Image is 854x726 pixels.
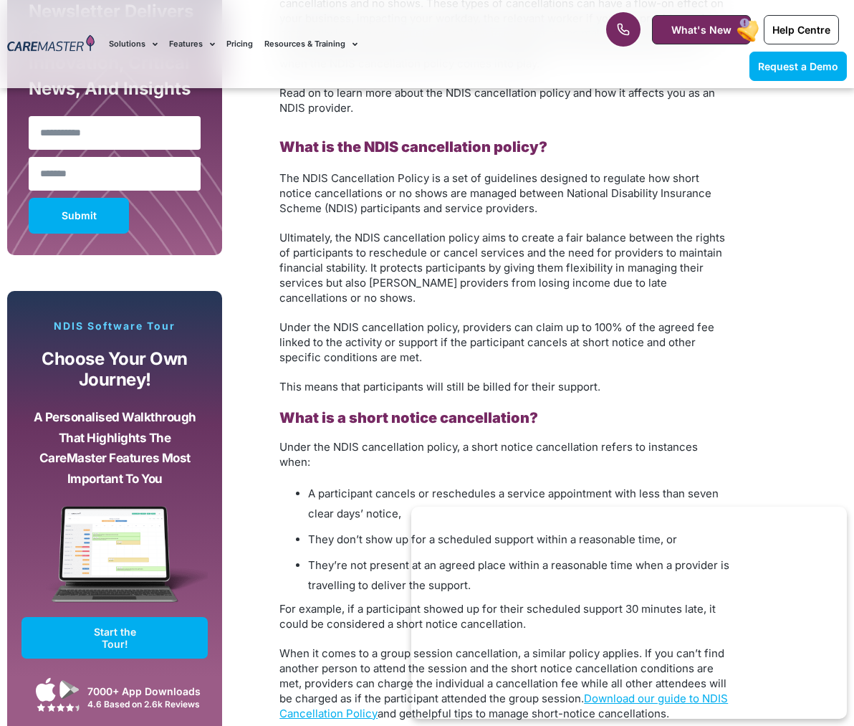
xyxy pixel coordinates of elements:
[32,349,197,390] p: Choose your own journey!
[21,617,208,659] a: Start the Tour!
[652,15,751,44] a: What's New
[279,231,725,305] span: Ultimately, the NDIS cancellation policy aims to create a fair balance between the rights of part...
[279,138,547,156] b: What is the NDIS cancellation policy?
[758,60,838,72] span: Request a Demo
[279,171,711,215] span: The NDIS Cancellation Policy is a set of guidelines designed to regulate how short notice cancell...
[59,679,80,700] img: Google Play App Icon
[32,407,197,489] p: A personalised walkthrough that highlights the CareMaster features most important to you
[772,24,830,36] span: Help Centre
[671,24,731,36] span: What's New
[279,692,728,720] a: Download our guide to NDIS Cancellation Policy
[411,507,847,719] iframe: Popup CTA
[37,703,80,712] img: Google Play Store App Review Stars
[21,320,208,333] p: NDIS Software Tour
[279,86,715,115] span: Read on to learn more about the NDIS cancellation policy and how it affects you as an NDIS provider.
[279,409,538,426] b: What is a short notice cancellation?
[87,699,201,710] div: 4.6 Based on 2.6k Reviews
[21,506,208,617] img: CareMaster Software Mockup on Screen
[308,487,719,520] span: A participant cancels or reschedules a service appointment with less than seven clear days’ notice,
[764,15,839,44] a: Help Centre
[62,212,97,219] span: Submit
[279,320,714,364] span: Under the NDIS cancellation policy, providers can claim up to 100% of the agreed fee linked to th...
[749,52,847,81] a: Request a Demo
[279,440,698,469] span: Under the NDIS cancellation policy, a short notice cancellation refers to instances when:
[279,380,600,393] span: This means that participants will still be billed for their support.
[29,198,129,234] button: Submit
[308,558,729,592] span: They’re not present at an agreed place within a reasonable time when a provider is travelling to ...
[109,20,158,68] a: Solutions
[109,20,544,68] nav: Menu
[226,20,253,68] a: Pricing
[87,626,142,650] span: Start the Tour!
[279,602,716,631] span: For example, if a participant showed up for their scheduled support 30 minutes late, it could be ...
[264,20,358,68] a: Resources & Training
[7,34,95,54] img: CareMaster Logo
[87,684,201,699] div: 7000+ App Downloads
[308,532,677,546] span: They don’t show up for a scheduled support within a reasonable time, or
[279,646,731,721] p: helpful tips to manage short-notice cancellations.
[279,646,728,720] span: When it comes to a group session cancellation, a similar policy applies. If you can’t find anothe...
[36,677,56,702] img: Apple App Store Icon
[169,20,215,68] a: Features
